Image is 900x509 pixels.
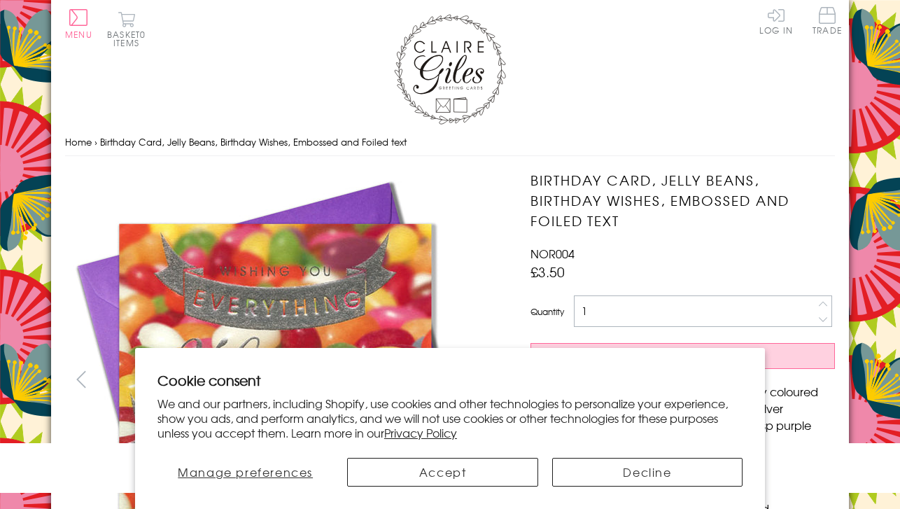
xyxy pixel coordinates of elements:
[113,28,146,49] span: 0 items
[94,135,97,148] span: ›
[157,396,743,440] p: We and our partners, including Shopify, use cookies and other technologies to personalize your ex...
[530,305,564,318] label: Quantity
[65,28,92,41] span: Menu
[65,9,92,39] button: Menu
[813,7,842,34] span: Trade
[813,7,842,37] a: Trade
[178,463,313,480] span: Manage preferences
[157,370,743,390] h2: Cookie consent
[530,343,835,369] button: Add to Basket
[552,458,743,487] button: Decline
[100,135,407,148] span: Birthday Card, Jelly Beans, Birthday Wishes, Embossed and Foiled text
[530,262,565,281] span: £3.50
[759,7,793,34] a: Log In
[65,128,835,157] nav: breadcrumbs
[347,458,537,487] button: Accept
[530,170,835,230] h1: Birthday Card, Jelly Beans, Birthday Wishes, Embossed and Foiled text
[107,11,146,47] button: Basket0 items
[384,424,457,441] a: Privacy Policy
[65,135,92,148] a: Home
[157,458,334,487] button: Manage preferences
[530,245,575,262] span: NOR004
[394,14,506,125] img: Claire Giles Greetings Cards
[65,363,97,395] button: prev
